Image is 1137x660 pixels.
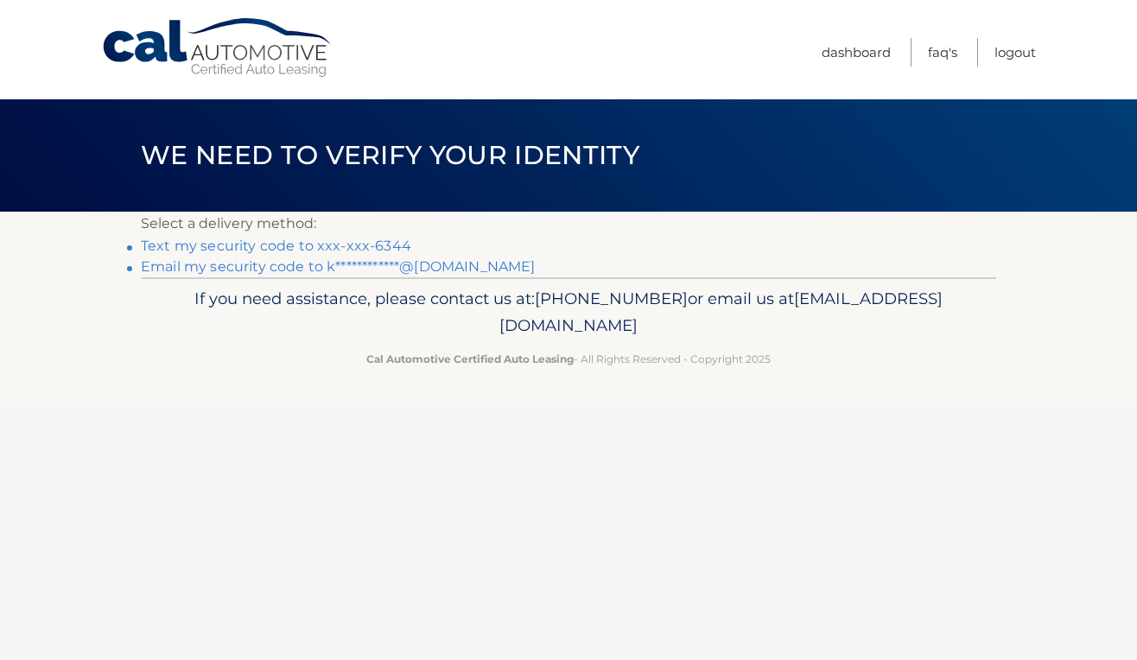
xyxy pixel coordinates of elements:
span: We need to verify your identity [141,139,639,171]
a: FAQ's [928,38,957,67]
p: If you need assistance, please contact us at: or email us at [152,285,985,340]
a: Cal Automotive [101,17,334,79]
span: [PHONE_NUMBER] [535,289,688,308]
a: Text my security code to xxx-xxx-6344 [141,238,411,254]
a: Dashboard [822,38,891,67]
a: Logout [994,38,1036,67]
strong: Cal Automotive Certified Auto Leasing [366,352,574,365]
p: Select a delivery method: [141,212,996,236]
p: - All Rights Reserved - Copyright 2025 [152,350,985,368]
